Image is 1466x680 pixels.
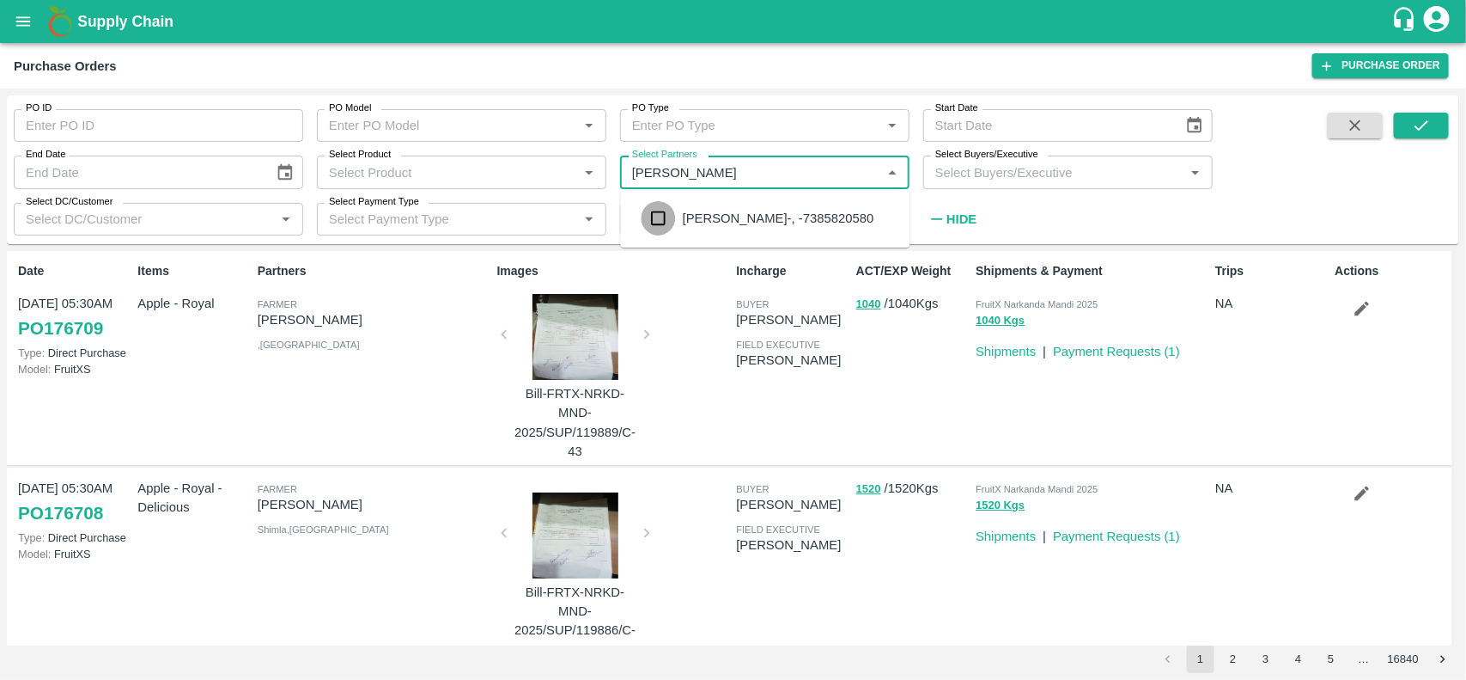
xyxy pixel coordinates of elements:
button: Go to page 4 [1285,646,1312,673]
span: buyer [736,484,769,494]
p: ACT/EXP Weight [856,262,969,280]
button: Open [1184,162,1207,184]
p: Apple - Royal - Delicious [137,479,250,518]
p: [PERSON_NAME] [736,495,849,514]
label: Select DC/Customer [26,195,113,209]
button: Go to page 2 [1220,646,1247,673]
p: [PERSON_NAME] [258,310,490,329]
button: Go to page 5 [1317,646,1345,673]
p: FruitXS [18,546,131,562]
label: Select Product [329,148,391,162]
p: NA [1215,294,1328,313]
p: Items [137,262,250,280]
img: logo [43,4,77,39]
label: End Date [26,148,65,162]
p: FruitXS [18,361,131,377]
button: Open [275,208,297,230]
p: Partners [258,262,490,280]
span: Type: [18,531,45,544]
p: Incharge [736,262,849,280]
button: Choose date [1178,109,1211,142]
input: Select Product [322,161,573,183]
a: Payment Requests (1) [1053,345,1180,358]
input: Select Buyers/Executive [928,161,1179,183]
button: 1040 Kgs [976,311,1025,331]
p: Apple - Royal [137,294,250,313]
span: FruitX Narkanda Mandi 2025 [976,484,1098,494]
button: Go to page 3 [1252,646,1280,673]
input: Enter PO Type [625,114,876,137]
input: Start Date [923,109,1171,142]
button: open drawer [3,2,43,41]
input: Select Payment Type [322,208,551,230]
span: field executive [736,340,820,350]
button: Open [578,162,600,184]
div: customer-support [1391,6,1421,37]
button: 1520 Kgs [976,496,1025,516]
p: Bill-FRTX-NRKD-MND-2025/SUP/119886/C-42 [511,583,640,659]
span: field executive [736,524,820,535]
label: Select Payment Type [329,195,419,209]
label: PO ID [26,101,52,115]
b: Supply Chain [77,13,173,30]
button: Choose date [269,156,301,189]
p: Trips [1215,262,1328,280]
button: 1520 [856,480,881,499]
label: Select Partners [632,148,697,162]
span: Model: [18,548,51,561]
button: Go to next page [1429,646,1457,673]
a: PO176708 [18,498,103,529]
button: Open [881,114,903,137]
p: Shipments & Payment [976,262,1208,280]
p: [DATE] 05:30AM [18,294,131,313]
input: End Date [14,156,262,188]
button: 1040 [856,295,881,315]
p: [PERSON_NAME] [736,310,849,329]
span: , [GEOGRAPHIC_DATA] [258,340,360,350]
p: [PERSON_NAME] [736,351,849,370]
span: Type: [18,346,45,359]
span: Farmer [258,299,297,309]
p: Actions [1335,262,1448,280]
button: Open [578,114,600,137]
input: Select DC/Customer [19,208,270,230]
p: [PERSON_NAME] [258,495,490,514]
label: PO Model [329,101,372,115]
p: Date [18,262,131,280]
div: account of current user [1421,3,1452,40]
div: Purchase Orders [14,55,117,77]
label: Select Buyers/Executive [935,148,1038,162]
div: | [1036,520,1046,546]
div: … [1350,652,1378,668]
input: Enter PO Model [322,114,573,137]
span: FruitX Narkanda Mandi 2025 [976,299,1098,309]
p: Direct Purchase [18,345,131,361]
input: Select Partners [625,161,876,183]
a: Supply Chain [77,9,1391,34]
span: Shimla , [GEOGRAPHIC_DATA] [258,524,389,535]
button: Open [578,208,600,230]
span: Model: [18,363,51,376]
a: Payment Requests (1) [1053,530,1180,543]
a: PO176709 [18,313,103,344]
a: Purchase Order [1312,53,1449,78]
span: Farmer [258,484,297,494]
label: Start Date [935,101,978,115]
label: PO Type [632,101,669,115]
button: Close [881,162,903,184]
a: Shipments [976,345,1036,358]
p: Bill-FRTX-NRKD-MND-2025/SUP/119889/C-43 [511,384,640,461]
div: [PERSON_NAME]-, -7385820580 [683,209,874,228]
p: / 1040 Kgs [856,294,969,314]
nav: pagination navigation [1152,646,1459,673]
a: Shipments [976,530,1036,543]
button: Go to page 16840 [1383,646,1424,673]
p: Direct Purchase [18,530,131,546]
div: | [1036,335,1046,361]
p: Images [497,262,730,280]
input: Enter PO ID [14,109,303,142]
p: NA [1215,479,1328,498]
span: buyer [736,299,769,309]
p: [DATE] 05:30AM [18,479,131,498]
button: page 1 [1187,646,1214,673]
